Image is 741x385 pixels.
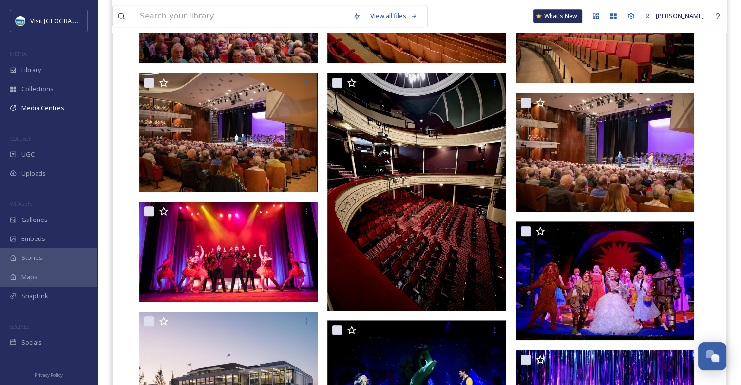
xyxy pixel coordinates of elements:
[10,200,32,207] span: WIDGETS
[30,16,182,25] span: Visit [GEOGRAPHIC_DATA] and [GEOGRAPHIC_DATA]
[16,16,25,26] img: Capture.JPG
[21,338,42,347] span: Socials
[533,9,582,23] a: What's New
[139,202,318,302] img: ext_1700560005.392362_-hippodrome summer show 2023-113.JPG
[698,342,726,370] button: Open Chat
[21,273,38,282] span: Maps
[21,215,48,224] span: Galleries
[21,253,42,262] span: Stories
[640,6,709,25] a: [PERSON_NAME]
[516,221,694,340] img: ext_1700560005.302417_-339302163_1279441292653823_1122669733545312209_n.jpeg
[365,6,422,25] a: View all files
[35,368,63,380] a: Privacy Policy
[516,93,694,212] img: Congress Opening 24 March LPO_Matt Kuchta-126.jpg
[35,372,63,378] span: Privacy Policy
[327,73,506,311] img: Renovation 3-Royal%20Hippodrome.jpg
[10,323,29,330] span: SOCIALS
[21,65,41,74] span: Library
[21,169,46,178] span: Uploads
[21,150,35,159] span: UGC
[10,50,27,57] span: MEDIA
[21,234,45,243] span: Embeds
[21,103,64,112] span: Media Centres
[10,135,31,142] span: COLLECT
[656,11,704,20] span: [PERSON_NAME]
[21,84,54,93] span: Collections
[139,73,318,192] img: Congress Opening 24 March LPO_Matt Kuchta-125.jpg
[21,292,48,301] span: SnapLink
[135,5,348,27] input: Search your library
